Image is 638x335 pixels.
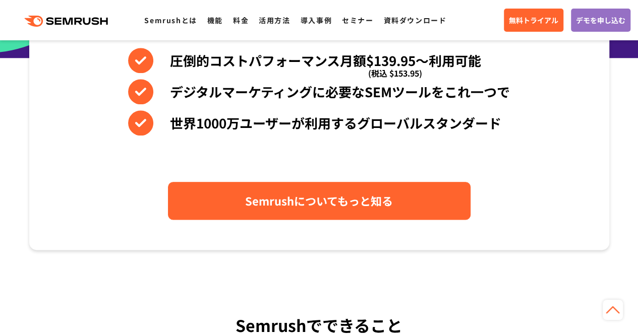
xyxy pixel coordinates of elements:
[245,192,393,210] span: Semrushについてもっと知る
[504,9,563,32] a: 無料トライアル
[144,15,197,25] a: Semrushとは
[168,182,471,220] a: Semrushについてもっと知る
[383,15,446,25] a: 資料ダウンロード
[233,15,249,25] a: 料金
[128,48,510,73] li: 圧倒的コストパフォーマンス月額$139.95〜利用可能
[301,15,332,25] a: 導入事例
[128,110,510,136] li: 世界1000万ユーザーが利用するグローバルスタンダード
[259,15,290,25] a: 活用方法
[368,60,422,86] span: (税込 $153.95)
[342,15,373,25] a: セミナー
[207,15,223,25] a: 機能
[128,79,510,104] li: デジタルマーケティングに必要なSEMツールをこれ一つで
[571,9,630,32] a: デモを申し込む
[509,15,558,26] span: 無料トライアル
[576,15,625,26] span: デモを申し込む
